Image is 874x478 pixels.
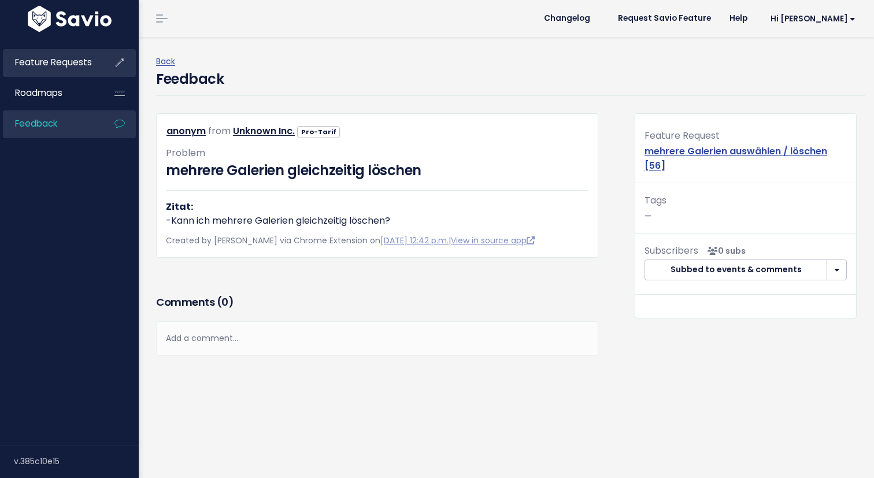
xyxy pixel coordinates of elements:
[166,235,535,246] span: Created by [PERSON_NAME] via Chrome Extension on |
[166,200,588,228] p: -Kann ich mehrere Galerien gleichzeitig löschen?
[166,146,205,160] span: Problem
[645,192,847,224] p: —
[3,49,96,76] a: Feature Requests
[645,144,827,172] a: mehrere Galerien auswählen / löschen [56]
[25,6,114,32] img: logo-white.9d6f32f41409.svg
[14,446,139,476] div: v.385c10e15
[544,14,590,23] span: Changelog
[771,14,856,23] span: Hi [PERSON_NAME]
[757,10,865,28] a: Hi [PERSON_NAME]
[15,56,92,68] span: Feature Requests
[233,124,295,138] a: Unknown Inc.
[645,194,666,207] span: Tags
[645,260,827,280] button: Subbed to events & comments
[3,110,96,137] a: Feedback
[720,10,757,27] a: Help
[166,160,588,181] h3: mehrere Galerien gleichzeitig löschen
[703,245,746,257] span: <p><strong>Subscribers</strong><br><br> No subscribers yet<br> </p>
[301,127,336,136] strong: Pro-Tarif
[208,124,231,138] span: from
[221,295,228,309] span: 0
[15,87,62,99] span: Roadmaps
[166,200,193,213] strong: Zitat:
[645,244,698,257] span: Subscribers
[380,235,449,246] a: [DATE] 12:42 p.m.
[156,69,224,90] h4: Feedback
[156,55,175,67] a: Back
[156,321,598,355] div: Add a comment...
[3,80,96,106] a: Roadmaps
[15,117,57,129] span: Feedback
[156,294,598,310] h3: Comments ( )
[166,124,206,138] a: anonym
[451,235,535,246] a: View in source app
[645,129,720,142] span: Feature Request
[609,10,720,27] a: Request Savio Feature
